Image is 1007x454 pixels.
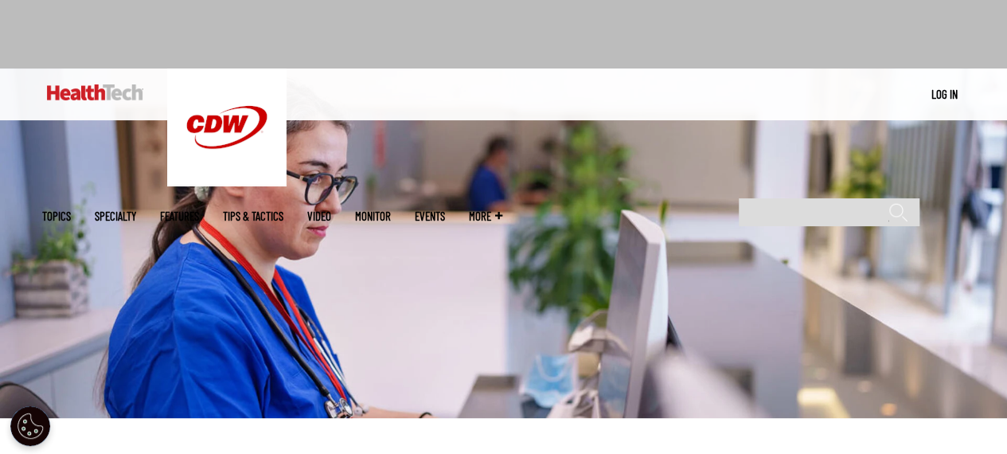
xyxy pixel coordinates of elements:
[355,210,391,222] a: MonITor
[47,84,143,100] img: Home
[469,210,502,222] span: More
[931,86,958,103] div: User menu
[160,210,199,222] a: Features
[10,406,50,446] div: Cookie Settings
[223,210,283,222] a: Tips & Tactics
[10,406,50,446] button: Open Preferences
[42,210,71,222] span: Topics
[307,210,331,222] a: Video
[167,174,287,190] a: CDW
[415,210,445,222] a: Events
[931,87,958,101] a: Log in
[95,210,136,222] span: Specialty
[167,68,287,186] img: Home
